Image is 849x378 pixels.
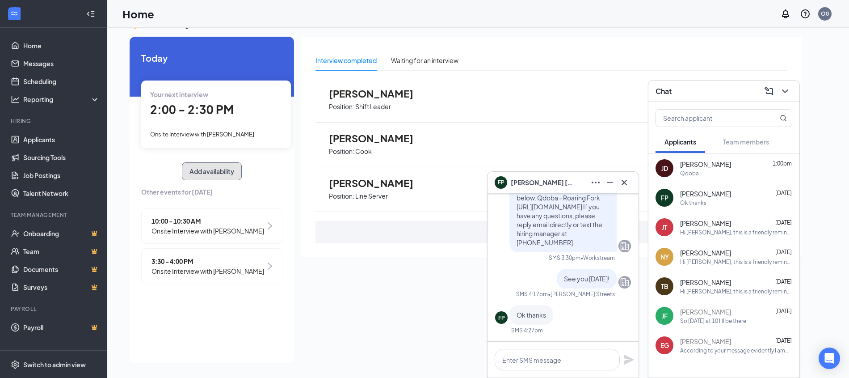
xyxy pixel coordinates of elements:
[23,37,100,55] a: Home
[151,256,264,266] span: 3:30 - 4:00 PM
[11,305,98,313] div: Payroll
[548,290,615,298] span: • [PERSON_NAME] Streets
[773,160,792,167] span: 1:00pm
[661,282,668,291] div: TB
[680,337,731,346] span: [PERSON_NAME]
[664,138,696,146] span: Applicants
[391,55,458,65] div: Waiting for an interview
[315,55,377,65] div: Interview completed
[355,102,391,111] p: Shift Leader
[780,86,790,97] svg: ChevronDown
[23,184,100,202] a: Talent Network
[762,84,776,98] button: ComposeMessage
[329,132,427,144] span: [PERSON_NAME]
[564,275,609,283] span: See you [DATE]!
[588,175,603,190] button: Ellipses
[680,307,731,316] span: [PERSON_NAME]
[680,347,792,354] div: According to your message evidently I am not washed
[800,8,811,19] svg: QuestionInfo
[151,216,264,226] span: 10:00 - 10:30 AM
[122,6,154,21] h1: Home
[605,177,615,188] svg: Minimize
[680,189,731,198] span: [PERSON_NAME]
[775,249,792,255] span: [DATE]
[775,278,792,285] span: [DATE]
[329,192,354,200] p: Position:
[680,160,731,169] span: [PERSON_NAME]
[680,258,792,266] div: Hi [PERSON_NAME], this is a friendly reminder. Your meeting with Qdoba - Roaring Fork for Prep Co...
[23,95,100,104] div: Reporting
[662,223,667,232] div: JT
[778,84,792,98] button: ChevronDown
[680,278,731,287] span: [PERSON_NAME]
[182,162,242,180] button: Add availability
[590,177,601,188] svg: Ellipses
[23,242,100,260] a: TeamCrown
[86,9,95,18] svg: Collapse
[329,177,427,189] span: [PERSON_NAME]
[680,317,746,325] div: So [DATE] at 10 I'll be there
[150,90,208,98] span: Your next interview
[23,319,100,336] a: PayrollCrown
[11,95,20,104] svg: Analysis
[680,199,706,207] div: Ok thanks
[660,341,669,350] div: EG
[150,102,234,117] span: 2:00 - 2:30 PM
[580,254,615,262] span: • Workstream
[680,229,792,236] div: Hi [PERSON_NAME], this is a friendly reminder. Your meeting with Qdoba - Roaring Fork for Prep Co...
[603,175,617,190] button: Minimize
[619,177,630,188] svg: Cross
[680,170,699,177] div: Qdoba
[656,86,672,96] h3: Chat
[11,360,20,369] svg: Settings
[23,131,100,149] a: Applicants
[619,277,630,288] svg: Company
[23,225,100,242] a: OnboardingCrown
[329,88,427,99] span: [PERSON_NAME]
[150,131,254,138] span: Onsite Interview with [PERSON_NAME]
[764,86,774,97] svg: ComposeMessage
[775,308,792,314] span: [DATE]
[517,311,546,319] span: Ok thanks
[516,290,548,298] div: SMS 4:17pm
[661,193,668,202] div: FP
[780,115,787,122] svg: MagnifyingGlass
[775,337,792,344] span: [DATE]
[662,311,668,320] div: JF
[617,175,631,190] button: Cross
[23,149,100,166] a: Sourcing Tools
[819,348,840,369] div: Open Intercom Messenger
[23,72,100,90] a: Scheduling
[623,354,634,365] svg: Plane
[10,9,19,18] svg: WorkstreamLogo
[329,102,354,111] p: Position:
[780,8,791,19] svg: Notifications
[680,288,792,295] div: Hi [PERSON_NAME], this is a friendly reminder. Your meeting with Qdoba - Roaring Fork for Shift L...
[775,190,792,196] span: [DATE]
[151,266,264,276] span: Onsite Interview with [PERSON_NAME]
[11,211,98,219] div: Team Management
[511,327,543,334] div: SMS 4:27pm
[498,314,505,322] div: FP
[355,147,372,156] p: Cook
[680,219,731,228] span: [PERSON_NAME]
[660,252,669,261] div: NY
[723,138,769,146] span: Team members
[355,192,388,200] p: Line Server
[23,260,100,278] a: DocumentsCrown
[661,164,668,173] div: JD
[23,278,100,296] a: SurveysCrown
[549,254,580,262] div: SMS 3:30pm
[775,219,792,226] span: [DATE]
[821,10,829,17] div: O0
[619,241,630,251] svg: Company
[656,110,762,127] input: Search applicant
[141,187,282,197] span: Other events for [DATE]
[329,147,354,156] p: Position:
[151,226,264,236] span: Onsite Interview with [PERSON_NAME]
[23,360,86,369] div: Switch to admin view
[511,178,573,187] span: [PERSON_NAME] [PERSON_NAME]
[141,51,282,65] span: Today
[23,166,100,184] a: Job Postings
